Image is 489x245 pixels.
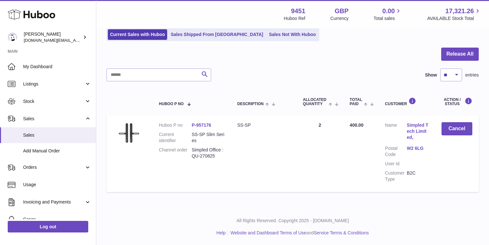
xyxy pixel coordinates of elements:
[291,7,305,15] strong: 9451
[23,182,91,188] span: Usage
[465,72,479,78] span: entries
[159,102,184,106] span: Huboo P no
[8,32,17,42] img: amir.ch@gmail.com
[427,7,481,22] a: 17,321.26 AVAILABLE Stock Total
[108,29,167,40] a: Current Sales with Huboo
[296,116,343,192] td: 2
[407,170,429,182] dd: B2C
[23,148,91,154] span: Add Manual Order
[373,15,402,22] span: Total sales
[101,218,484,224] p: All Rights Reserved. Copyright 2025 - [DOMAIN_NAME]
[303,98,327,106] span: ALLOCATED Quantity
[237,122,290,128] div: SS-SP
[385,145,407,158] dt: Postal Code
[23,116,84,122] span: Sales
[237,102,263,106] span: Description
[113,122,145,144] img: 94511723804327.jpg
[284,15,305,22] div: Huboo Ref
[23,164,84,170] span: Orders
[230,230,306,235] a: Website and Dashboard Terms of Use
[24,38,128,43] span: [DOMAIN_NAME][EMAIL_ADDRESS][DOMAIN_NAME]
[192,147,224,159] dd: Simpled Office : QU-270825
[350,98,362,106] span: Total paid
[23,98,84,104] span: Stock
[23,216,91,222] span: Cases
[335,7,348,15] strong: GBP
[330,15,349,22] div: Currency
[442,122,472,135] button: Cancel
[373,7,402,22] a: 0.00 Total sales
[425,72,437,78] label: Show
[23,132,91,138] span: Sales
[407,122,429,141] a: Simpled Tech Limited,
[8,221,88,232] a: Log out
[385,97,429,106] div: Customer
[350,122,364,128] span: 400.00
[445,7,474,15] span: 17,321.26
[217,230,226,235] a: Help
[407,145,429,151] a: W2 6LG
[24,31,81,43] div: [PERSON_NAME]
[442,97,472,106] div: Action / Status
[168,29,265,40] a: Sales Shipped From [GEOGRAPHIC_DATA]
[192,132,224,144] dd: SS-SP Slim Series
[159,147,192,159] dt: Channel order
[23,81,84,87] span: Listings
[23,199,84,205] span: Invoicing and Payments
[159,132,192,144] dt: Current identifier
[314,230,369,235] a: Service Terms & Conditions
[385,122,407,142] dt: Name
[441,48,479,61] button: Release All
[228,230,369,236] li: and
[382,7,395,15] span: 0.00
[192,122,211,128] a: P-957176
[427,15,481,22] span: AVAILABLE Stock Total
[267,29,318,40] a: Sales Not With Huboo
[385,170,407,182] dt: Customer Type
[385,161,407,167] dt: User Id
[159,122,192,128] dt: Huboo P no
[23,64,91,70] span: My Dashboard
